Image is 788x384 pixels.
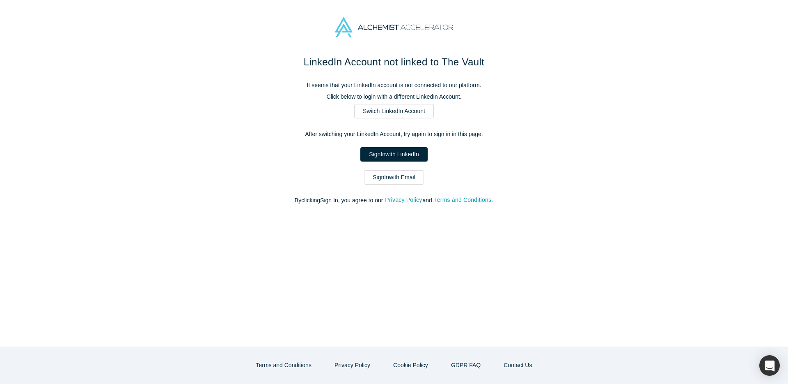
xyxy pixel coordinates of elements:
img: Alchemist Accelerator Logo [335,17,453,37]
p: It seems that your LinkedIn account is not connected to our platform. [222,81,566,90]
button: Terms and Conditions [434,195,492,205]
a: Switch LinkedIn Account [354,104,434,118]
a: SignInwith Email [364,170,424,185]
p: By clicking Sign In , you agree to our and . [222,196,566,205]
p: Click below to login with a different LinkedIn Account. [222,93,566,101]
p: After switching your LinkedIn Account, try again to sign in in this page. [222,130,566,139]
a: SignInwith LinkedIn [360,147,427,162]
a: Contact Us [495,358,541,372]
h1: LinkedIn Account not linked to The Vault [222,55,566,69]
button: Cookie Policy [385,358,437,372]
button: Privacy Policy [326,358,379,372]
button: Terms and Conditions [247,358,320,372]
a: GDPR FAQ [442,358,489,372]
button: Privacy Policy [385,195,422,205]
